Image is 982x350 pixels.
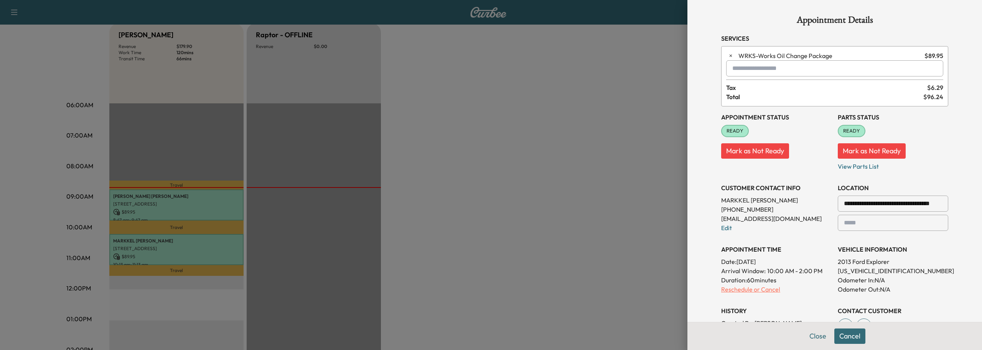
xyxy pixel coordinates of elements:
h3: APPOINTMENT TIME [721,245,832,254]
span: Tax [726,83,927,92]
p: Date: [DATE] [721,257,832,266]
p: [PHONE_NUMBER] [721,205,832,214]
span: READY [722,127,748,135]
span: Total [726,92,923,101]
h3: Parts Status [838,113,948,122]
h1: Appointment Details [721,15,948,28]
p: Odometer Out: N/A [838,285,948,294]
span: Works Oil Change Package [738,51,921,60]
button: Mark as Not Ready [838,143,906,159]
p: 2013 Ford Explorer [838,257,948,266]
p: Created By : [PERSON_NAME] [721,318,832,328]
p: Reschedule or Cancel [721,285,832,294]
span: READY [839,127,865,135]
p: [EMAIL_ADDRESS][DOMAIN_NAME] [721,214,832,223]
span: $ 89.95 [924,51,943,60]
p: MARKKEL [PERSON_NAME] [721,196,832,205]
p: [US_VEHICLE_IDENTIFICATION_NUMBER] [838,266,948,275]
span: $ 6.29 [927,83,943,92]
h3: CUSTOMER CONTACT INFO [721,183,832,192]
button: Close [804,328,831,344]
h3: LOCATION [838,183,948,192]
span: $ 96.24 [923,92,943,101]
p: Duration: 60 minutes [721,275,832,285]
h3: Services [721,34,948,43]
h3: VEHICLE INFORMATION [838,245,948,254]
p: Arrival Window: [721,266,832,275]
h3: Appointment Status [721,113,832,122]
a: Edit [721,224,732,232]
button: Cancel [834,328,865,344]
p: View Parts List [838,159,948,171]
button: Mark as Not Ready [721,143,789,159]
h3: History [721,306,832,315]
h3: CONTACT CUSTOMER [838,306,948,315]
p: Odometer In: N/A [838,275,948,285]
span: 10:00 AM - 2:00 PM [767,266,822,275]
